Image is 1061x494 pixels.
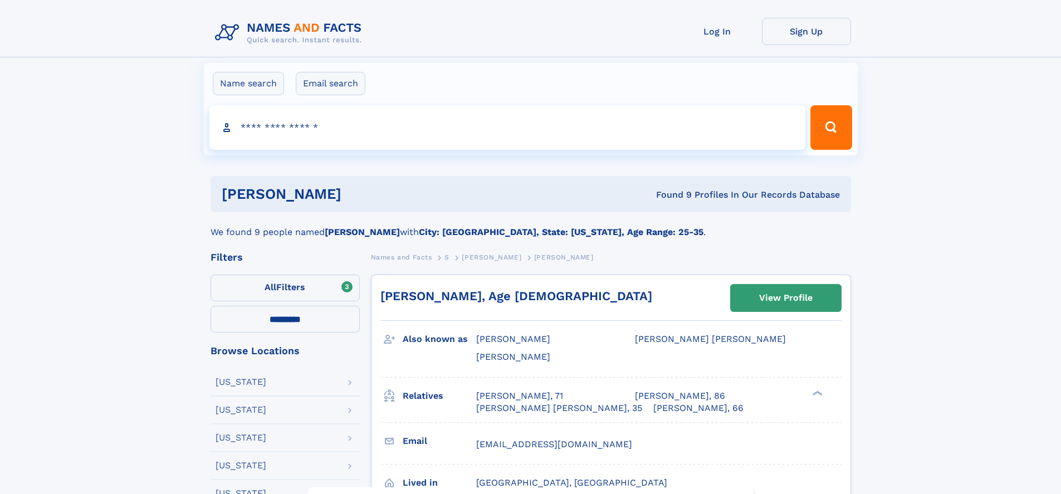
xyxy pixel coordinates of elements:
[296,72,365,95] label: Email search
[211,346,360,356] div: Browse Locations
[762,18,851,45] a: Sign Up
[476,351,550,362] span: [PERSON_NAME]
[759,285,813,311] div: View Profile
[476,477,667,488] span: [GEOGRAPHIC_DATA], [GEOGRAPHIC_DATA]
[810,105,852,150] button: Search Button
[403,387,476,405] h3: Relatives
[731,285,841,311] a: View Profile
[211,18,371,48] img: Logo Names and Facts
[673,18,762,45] a: Log In
[209,105,806,150] input: search input
[222,187,499,201] h1: [PERSON_NAME]
[216,378,266,387] div: [US_STATE]
[462,250,521,264] a: [PERSON_NAME]
[635,390,725,402] a: [PERSON_NAME], 86
[462,253,521,261] span: [PERSON_NAME]
[371,250,432,264] a: Names and Facts
[403,330,476,349] h3: Also known as
[476,334,550,344] span: [PERSON_NAME]
[325,227,400,237] b: [PERSON_NAME]
[216,433,266,442] div: [US_STATE]
[403,432,476,451] h3: Email
[444,250,449,264] a: S
[444,253,449,261] span: S
[211,252,360,262] div: Filters
[216,461,266,470] div: [US_STATE]
[653,402,744,414] a: [PERSON_NAME], 66
[211,212,851,239] div: We found 9 people named with .
[635,334,786,344] span: [PERSON_NAME] [PERSON_NAME]
[216,405,266,414] div: [US_STATE]
[419,227,703,237] b: City: [GEOGRAPHIC_DATA], State: [US_STATE], Age Range: 25-35
[476,439,632,449] span: [EMAIL_ADDRESS][DOMAIN_NAME]
[265,282,276,292] span: All
[534,253,594,261] span: [PERSON_NAME]
[498,189,840,201] div: Found 9 Profiles In Our Records Database
[380,289,652,303] a: [PERSON_NAME], Age [DEMOGRAPHIC_DATA]
[211,275,360,301] label: Filters
[810,389,823,397] div: ❯
[476,390,563,402] a: [PERSON_NAME], 71
[403,473,476,492] h3: Lived in
[476,402,642,414] a: [PERSON_NAME] [PERSON_NAME], 35
[213,72,284,95] label: Name search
